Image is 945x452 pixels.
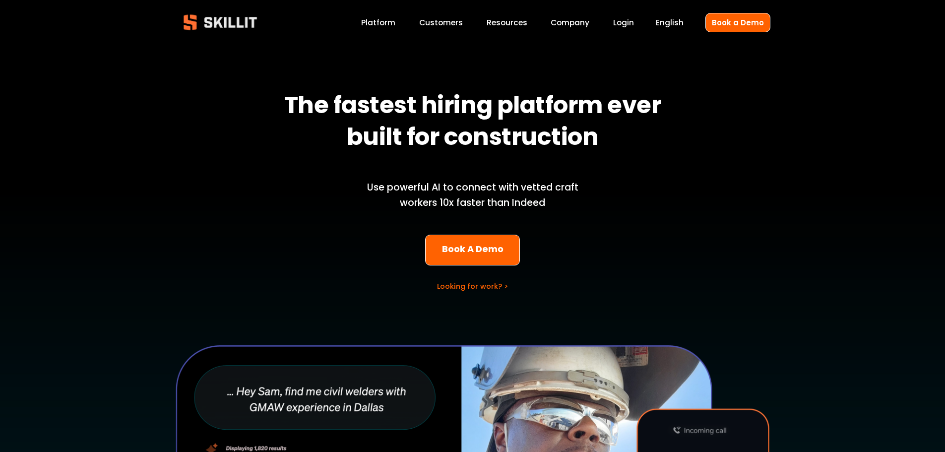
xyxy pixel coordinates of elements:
span: English [656,17,684,28]
a: Platform [361,16,395,29]
a: Customers [419,16,463,29]
a: Company [551,16,589,29]
a: Book a Demo [705,13,770,32]
img: Skillit [175,7,265,37]
a: Login [613,16,634,29]
strong: The fastest hiring platform ever built for construction [284,87,666,159]
span: Resources [487,17,527,28]
a: Book A Demo [425,235,520,266]
a: folder dropdown [487,16,527,29]
a: Looking for work? > [437,281,508,291]
div: language picker [656,16,684,29]
p: Use powerful AI to connect with vetted craft workers 10x faster than Indeed [350,180,595,210]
